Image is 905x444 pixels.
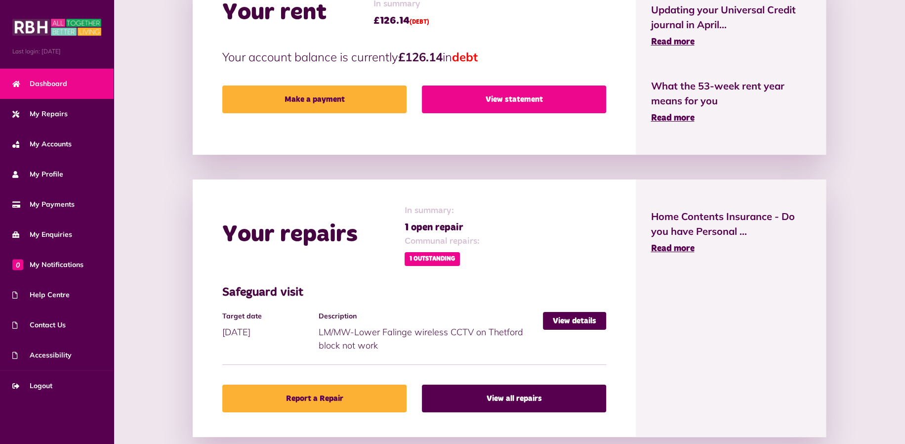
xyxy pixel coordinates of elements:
[222,312,318,339] div: [DATE]
[12,17,101,37] img: MyRBH
[12,320,66,330] span: Contact Us
[651,244,694,253] span: Read more
[651,38,694,46] span: Read more
[398,49,443,64] strong: £126.14
[405,220,480,235] span: 1 open repair
[12,259,23,270] span: 0
[422,385,606,412] a: View all repairs
[651,209,811,256] a: Home Contents Insurance - Do you have Personal ... Read more
[12,290,70,300] span: Help Centre
[222,312,313,320] h4: Target date
[222,286,606,300] h3: Safeguard visit
[373,13,429,28] span: £126.14
[222,48,606,66] p: Your account balance is currently in
[651,79,811,108] span: What the 53-week rent year means for you
[318,312,538,320] h4: Description
[651,209,811,239] span: Home Contents Insurance - Do you have Personal ...
[651,114,694,123] span: Read more
[651,2,811,49] a: Updating your Universal Credit journal in April... Read more
[12,229,72,240] span: My Enquiries
[12,139,72,149] span: My Accounts
[452,49,478,64] span: debt
[318,312,543,352] div: LM/MW-Lower Falinge wireless CCTV on Thetford block not work
[12,169,63,179] span: My Profile
[651,2,811,32] span: Updating your Universal Credit journal in April...
[651,79,811,125] a: What the 53-week rent year means for you Read more
[222,221,358,249] h2: Your repairs
[222,385,407,412] a: Report a Repair
[12,350,72,360] span: Accessibility
[12,260,83,270] span: My Notifications
[422,86,606,113] a: View statement
[543,312,606,330] a: View details
[222,86,407,113] a: Make a payment
[405,235,480,248] span: Communal repairs:
[405,252,460,266] span: 1 Outstanding
[410,19,429,25] span: (DEBT)
[12,199,75,210] span: My Payments
[405,204,480,218] span: In summary:
[12,47,101,56] span: Last login: [DATE]
[12,381,52,391] span: Logout
[12,109,68,119] span: My Repairs
[12,79,67,89] span: Dashboard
